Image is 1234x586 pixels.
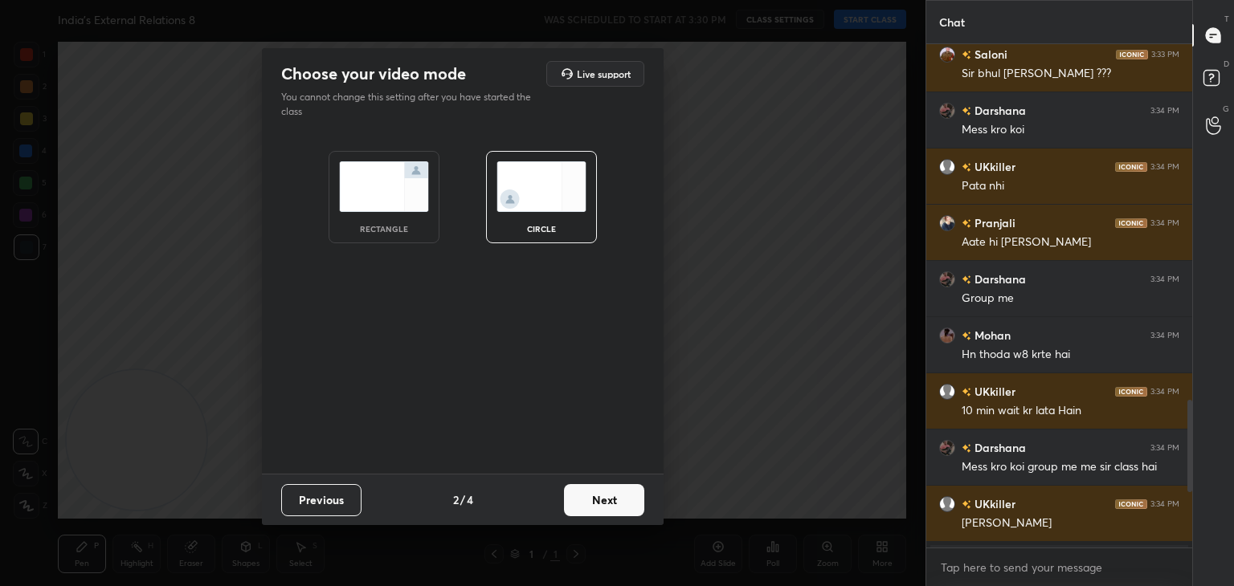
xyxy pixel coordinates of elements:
[1224,58,1229,70] p: D
[939,159,955,175] img: default.png
[1151,50,1179,59] div: 3:33 PM
[939,384,955,400] img: default.png
[939,440,955,456] img: 5296f85a136b4b728847e3dc541588be.jpg
[339,161,429,212] img: normalScreenIcon.ae25ed63.svg
[1150,218,1179,228] div: 3:34 PM
[281,90,541,119] p: You cannot change this setting after you have started the class
[962,291,1179,307] div: Group me
[962,444,971,453] img: no-rating-badge.077c3623.svg
[971,102,1026,119] h6: Darshana
[1150,331,1179,340] div: 3:34 PM
[971,158,1015,175] h6: UKkiller
[1224,13,1229,25] p: T
[926,1,978,43] p: Chat
[962,234,1179,250] div: Aate hi [PERSON_NAME]
[1115,162,1147,172] img: iconic-dark.1390631f.png
[1150,499,1179,509] div: 3:34 PM
[1115,499,1147,509] img: iconic-dark.1390631f.png
[962,51,971,59] img: no-rating-badge.077c3623.svg
[962,515,1179,531] div: [PERSON_NAME]
[962,459,1179,475] div: Mess kro koi group me me sir class hai
[496,161,586,212] img: circleScreenIcon.acc0effb.svg
[1150,106,1179,116] div: 3:34 PM
[1150,162,1179,172] div: 3:34 PM
[939,328,955,344] img: 6b0fccd259fa47c383fc0b844a333e12.jpg
[971,327,1011,344] h6: Mohan
[281,484,362,516] button: Previous
[939,103,955,119] img: 5296f85a136b4b728847e3dc541588be.jpg
[962,178,1179,194] div: Pata nhi
[509,225,574,233] div: circle
[962,275,971,284] img: no-rating-badge.077c3623.svg
[962,107,971,116] img: no-rating-badge.077c3623.svg
[971,439,1026,456] h6: Darshana
[962,219,971,228] img: no-rating-badge.077c3623.svg
[1150,275,1179,284] div: 3:34 PM
[1115,387,1147,397] img: iconic-dark.1390631f.png
[577,69,631,79] h5: Live support
[962,500,971,509] img: no-rating-badge.077c3623.svg
[460,491,465,508] h4: /
[939,271,955,287] img: 5296f85a136b4b728847e3dc541588be.jpg
[962,332,971,340] img: no-rating-badge.077c3623.svg
[971,383,1015,400] h6: UKkiller
[1150,443,1179,453] div: 3:34 PM
[962,388,971,397] img: no-rating-badge.077c3623.svg
[352,225,416,233] div: rectangle
[962,66,1179,82] div: Sir bhul [PERSON_NAME] ???
[939,496,955,512] img: default.png
[1116,50,1148,59] img: iconic-dark.1390631f.png
[1115,218,1147,228] img: iconic-dark.1390631f.png
[971,214,1015,231] h6: Pranjali
[926,44,1192,548] div: grid
[564,484,644,516] button: Next
[971,271,1026,287] h6: Darshana
[939,47,955,63] img: 35496b7a555e4157a897596d52e1ba6a.jpg
[962,163,971,172] img: no-rating-badge.077c3623.svg
[962,122,1179,138] div: Mess kro koi
[962,347,1179,363] div: Hn thoda w8 krte hai
[281,63,466,84] h2: Choose your video mode
[971,495,1015,512] h6: UKkiller
[962,403,1179,419] div: 10 min wait kr lata Hain
[1150,387,1179,397] div: 3:34 PM
[453,491,459,508] h4: 2
[939,215,955,231] img: 0ffeb2a062be4912a221270a85b4a5da.jpg
[467,491,473,508] h4: 4
[971,46,1007,63] h6: Saloni
[1223,103,1229,115] p: G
